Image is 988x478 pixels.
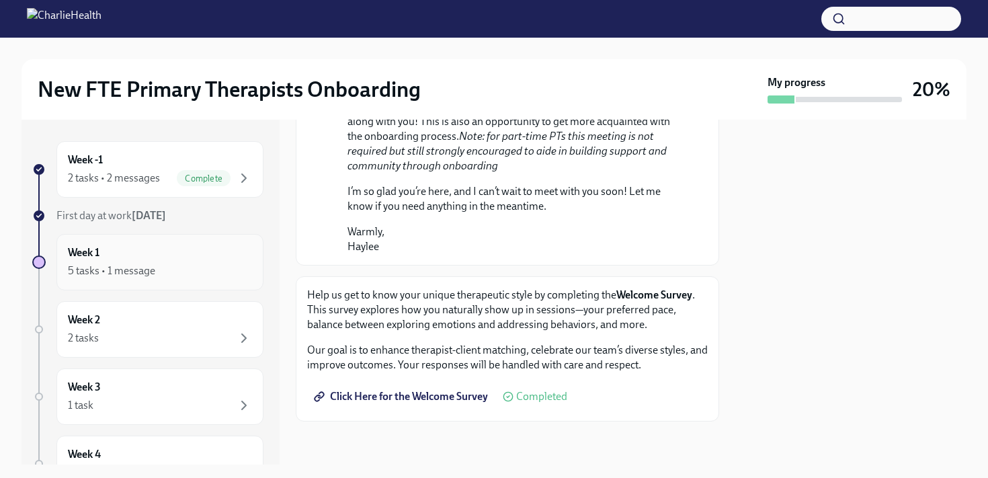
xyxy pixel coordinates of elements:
a: Click Here for the Welcome Survey [307,383,497,410]
p: Help us get to know your unique therapeutic style by completing the . This survey explores how yo... [307,288,708,332]
div: 2 tasks • 2 messages [68,171,160,186]
div: 2 tasks [68,331,99,346]
span: Click Here for the Welcome Survey [317,390,488,403]
h3: 20% [913,77,950,102]
img: CharlieHealth [27,8,101,30]
a: Week 15 tasks • 1 message [32,234,263,290]
span: Completed [516,391,567,402]
div: 5 tasks • 1 message [68,264,155,278]
h6: Week 4 [68,447,101,462]
a: First day at work[DATE] [32,208,263,223]
p: Our goal is to enhance therapist-client matching, celebrate our team’s diverse styles, and improv... [307,343,708,372]
span: First day at work [56,209,166,222]
strong: [DATE] [132,209,166,222]
a: Week 22 tasks [32,301,263,358]
strong: Welcome Survey [616,288,692,301]
a: Week 31 task [32,368,263,425]
a: Week -12 tasks • 2 messagesComplete [32,141,263,198]
em: Note: for part-time PTs this meeting is not required but still strongly encouraged to aide in bui... [347,130,667,172]
p: I’m so glad you’re here, and I can’t wait to meet with you soon! Let me know if you need anything... [347,184,686,214]
strong: My progress [768,75,825,90]
span: Complete [177,173,231,184]
h6: Week 3 [68,380,101,395]
p: This meeting is for me to get to know you as well as for you to connect with other primary therap... [347,85,686,173]
div: 1 task [68,398,93,413]
h6: Week -1 [68,153,103,167]
p: Warmly, Haylee [347,225,686,254]
h2: New FTE Primary Therapists Onboarding [38,76,421,103]
h6: Week 1 [68,245,99,260]
h6: Week 2 [68,313,100,327]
